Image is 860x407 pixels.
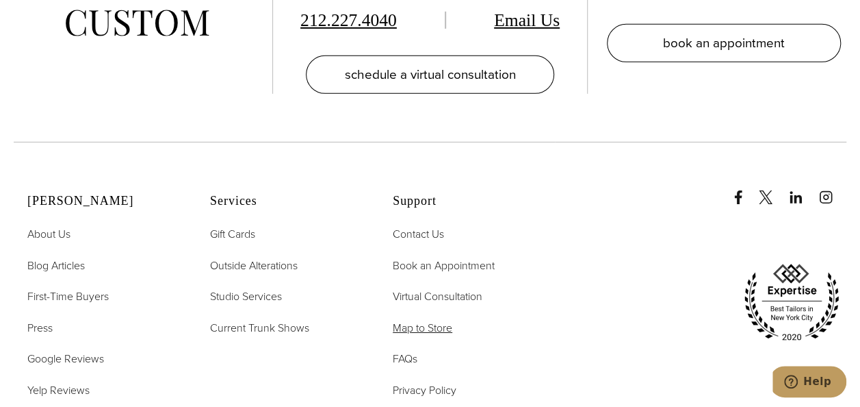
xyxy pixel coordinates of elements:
[210,194,359,209] h2: Services
[27,288,109,306] a: First-Time Buyers
[210,288,282,304] span: Studio Services
[27,288,109,304] span: First-Time Buyers
[210,257,298,275] a: Outside Alterations
[27,226,70,242] span: About Us
[494,10,560,30] a: Email Us
[27,320,53,336] span: Press
[393,225,444,243] a: Contact Us
[759,177,786,204] a: x/twitter
[393,257,495,275] a: Book an Appointment
[393,258,495,273] span: Book an Appointment
[210,225,359,336] nav: Services Footer Nav
[27,382,90,399] a: Yelp Reviews
[27,319,53,337] a: Press
[393,288,482,306] a: Virtual Consultation
[210,288,282,306] a: Studio Services
[393,226,444,242] span: Contact Us
[210,225,255,243] a: Gift Cards
[306,56,554,94] a: schedule a virtual consultation
[393,350,417,368] a: FAQs
[210,226,255,242] span: Gift Cards
[27,350,104,368] a: Google Reviews
[789,177,816,204] a: linkedin
[393,382,456,399] a: Privacy Policy
[393,194,541,209] h2: Support
[345,64,516,84] span: schedule a virtual consultation
[210,319,309,337] a: Current Trunk Shows
[663,33,785,53] span: book an appointment
[393,288,482,304] span: Virtual Consultation
[393,351,417,367] span: FAQs
[210,258,298,273] span: Outside Alterations
[300,10,397,30] a: 212.227.4040
[27,258,85,273] span: Blog Articles
[393,320,452,336] span: Map to Store
[27,382,90,398] span: Yelp Reviews
[772,366,846,400] iframe: Opens a widget where you can chat to one of our agents
[27,351,104,367] span: Google Reviews
[27,194,176,209] h2: [PERSON_NAME]
[210,320,309,336] span: Current Trunk Shows
[737,259,846,347] img: expertise, best tailors in new york city 2020
[393,382,456,398] span: Privacy Policy
[731,177,756,204] a: Facebook
[819,177,846,204] a: instagram
[27,225,70,243] a: About Us
[27,257,85,275] a: Blog Articles
[393,319,452,337] a: Map to Store
[607,24,841,62] a: book an appointment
